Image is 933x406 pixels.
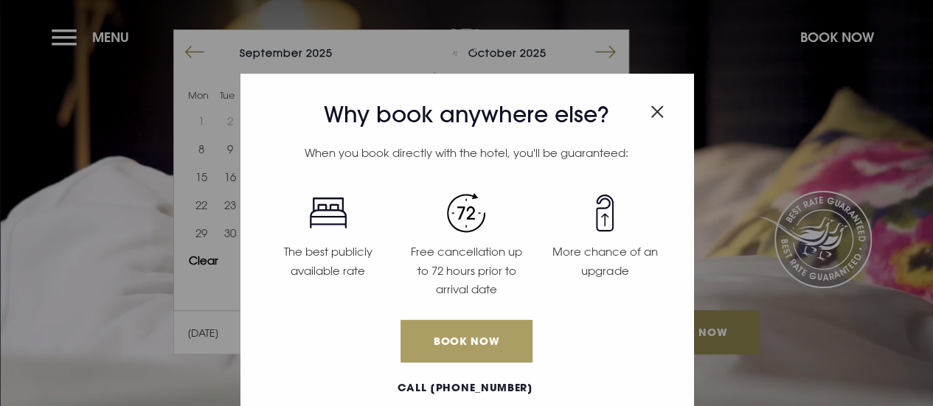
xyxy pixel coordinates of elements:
a: Call [PHONE_NUMBER] [259,380,672,396]
p: Free cancellation up to 72 hours prior to arrival date [406,242,527,299]
h3: Why book anywhere else? [259,102,674,128]
p: When you book directly with the hotel, you'll be guaranteed: [259,144,674,163]
p: The best publicly available rate [268,242,389,280]
p: More chance of an upgrade [544,242,665,280]
button: Close modal [651,97,664,121]
a: Book Now [400,320,532,363]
